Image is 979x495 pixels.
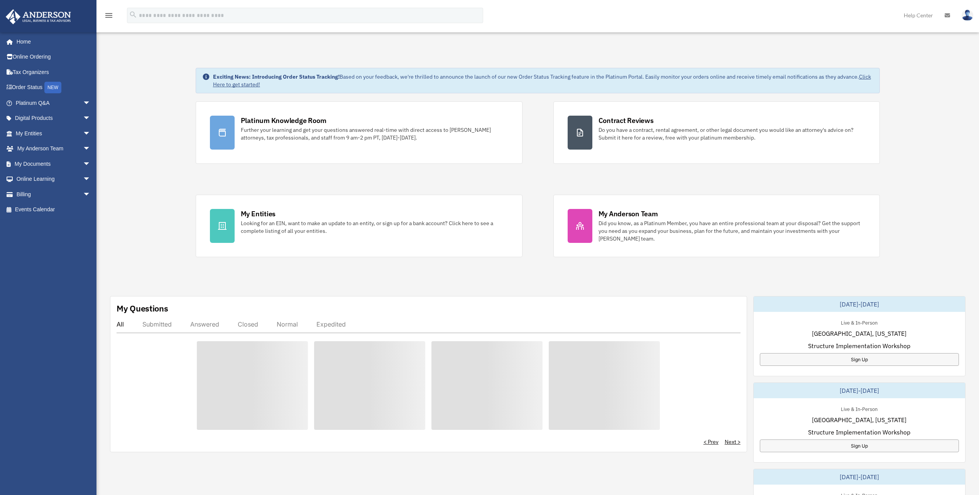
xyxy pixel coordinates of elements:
span: arrow_drop_down [83,156,98,172]
div: [DATE]-[DATE] [754,383,965,398]
img: Anderson Advisors Platinum Portal [3,9,73,24]
a: Contract Reviews Do you have a contract, rental agreement, or other legal document you would like... [553,101,880,164]
div: Based on your feedback, we're thrilled to announce the launch of our new Order Status Tracking fe... [213,73,874,88]
a: Platinum Knowledge Room Further your learning and get your questions answered real-time with dire... [196,101,522,164]
a: < Prev [703,438,719,446]
span: [GEOGRAPHIC_DATA], [US_STATE] [812,329,906,338]
i: search [129,10,137,19]
div: Answered [190,320,219,328]
a: My Entitiesarrow_drop_down [5,126,102,141]
div: [DATE]-[DATE] [754,296,965,312]
a: Click Here to get started! [213,73,871,88]
a: Events Calendar [5,202,102,217]
div: Looking for an EIN, want to make an update to an entity, or sign up for a bank account? Click her... [241,219,508,235]
span: [GEOGRAPHIC_DATA], [US_STATE] [812,415,906,424]
div: Live & In-Person [835,318,884,326]
a: Sign Up [760,439,959,452]
a: Billingarrow_drop_down [5,187,102,202]
a: My Entities Looking for an EIN, want to make an update to an entity, or sign up for a bank accoun... [196,195,522,257]
a: My Anderson Teamarrow_drop_down [5,141,102,157]
div: Live & In-Person [835,404,884,412]
a: Next > [725,438,741,446]
div: Normal [277,320,298,328]
span: arrow_drop_down [83,126,98,141]
div: Did you know, as a Platinum Member, you have an entire professional team at your disposal? Get th... [599,219,866,242]
div: Closed [238,320,258,328]
div: Further your learning and get your questions answered real-time with direct access to [PERSON_NAM... [241,126,508,141]
div: My Questions [117,303,168,314]
div: Contract Reviews [599,116,654,125]
a: Tax Organizers [5,64,102,80]
i: menu [104,11,113,20]
img: User Pic [962,10,973,21]
div: My Anderson Team [599,209,658,219]
div: Expedited [316,320,346,328]
a: Platinum Q&Aarrow_drop_down [5,95,102,111]
a: Online Learningarrow_drop_down [5,172,102,187]
span: Structure Implementation Workshop [808,428,910,437]
div: My Entities [241,209,276,219]
a: menu [104,13,113,20]
span: arrow_drop_down [83,95,98,111]
strong: Exciting News: Introducing Order Status Tracking! [213,73,340,80]
span: arrow_drop_down [83,172,98,187]
div: Do you have a contract, rental agreement, or other legal document you would like an attorney's ad... [599,126,866,141]
span: Structure Implementation Workshop [808,341,910,350]
span: arrow_drop_down [83,111,98,126]
div: All [117,320,124,328]
a: Home [5,34,98,49]
a: My Anderson Team Did you know, as a Platinum Member, you have an entire professional team at your... [553,195,880,257]
a: Order StatusNEW [5,80,102,96]
a: Sign Up [760,353,959,366]
a: Digital Productsarrow_drop_down [5,111,102,126]
div: [DATE]-[DATE] [754,469,965,485]
a: Online Ordering [5,49,102,65]
div: NEW [44,82,61,93]
span: arrow_drop_down [83,187,98,202]
div: Submitted [142,320,172,328]
span: arrow_drop_down [83,141,98,157]
div: Platinum Knowledge Room [241,116,326,125]
a: My Documentsarrow_drop_down [5,156,102,172]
